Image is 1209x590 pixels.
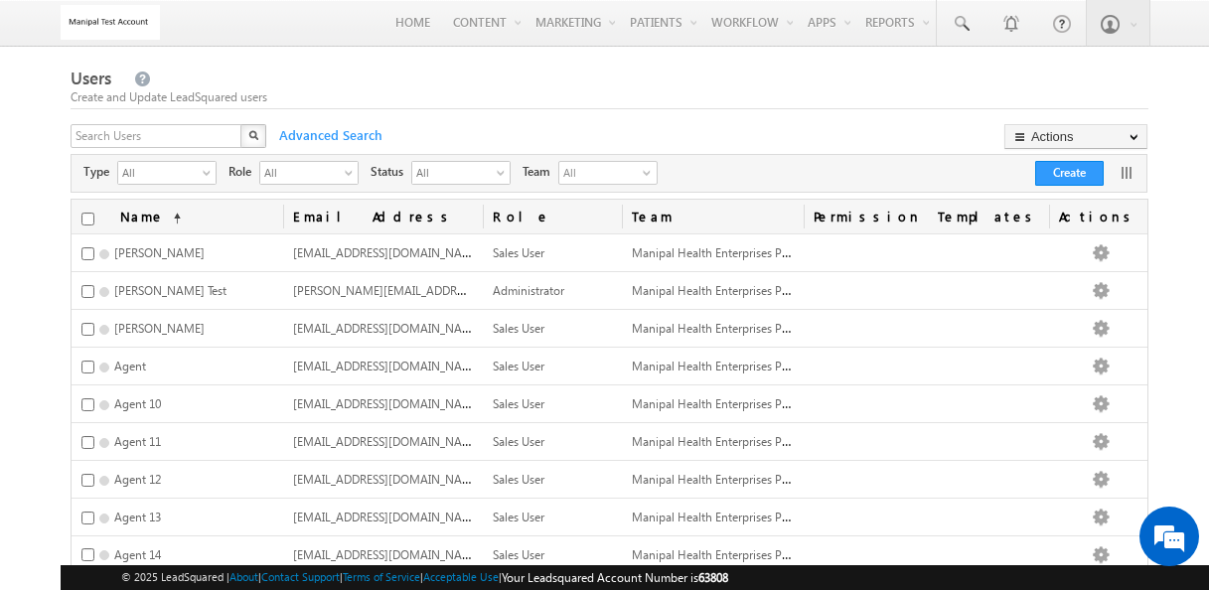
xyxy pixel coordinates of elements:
span: [EMAIL_ADDRESS][DOMAIN_NAME] [293,508,483,524]
span: Sales User [493,472,544,487]
span: Sales User [493,245,544,260]
span: Team [523,163,558,181]
span: (sorted ascending) [165,211,181,226]
span: Users [71,67,111,89]
button: Create [1035,161,1104,186]
span: Agent 14 [114,547,161,562]
div: Create and Update LeadSquared users [71,88,1148,106]
span: select [203,167,219,178]
span: [EMAIL_ADDRESS][DOMAIN_NAME] [293,319,483,336]
span: Manipal Health Enterprises Pvt Ltd [632,508,812,524]
span: select [345,167,361,178]
span: All [260,162,342,182]
img: Custom Logo [61,5,160,40]
span: Manipal Health Enterprises Pvt Ltd [632,319,812,336]
img: Search [248,130,258,140]
span: Manipal Health Enterprises Pvt Ltd [632,281,812,298]
a: Terms of Service [343,570,420,583]
span: select [497,167,513,178]
span: [EMAIL_ADDRESS][DOMAIN_NAME] [293,470,483,487]
span: Team [622,200,805,233]
span: All [412,162,494,182]
a: Name [110,200,191,233]
span: [EMAIL_ADDRESS][DOMAIN_NAME] [293,357,483,373]
span: Permission Templates [804,200,1049,233]
span: All [559,162,639,184]
button: Actions [1004,124,1147,149]
span: Role [228,163,259,181]
span: 63808 [698,570,728,585]
span: Sales User [493,434,544,449]
span: [PERSON_NAME][EMAIL_ADDRESS][DOMAIN_NAME] [293,281,573,298]
span: Agent 11 [114,434,161,449]
a: Acceptable Use [423,570,499,583]
span: [PERSON_NAME] Test [114,283,227,298]
span: Manipal Health Enterprises Pvt Ltd [632,432,812,449]
span: [EMAIL_ADDRESS][DOMAIN_NAME] [293,394,483,411]
span: Sales User [493,396,544,411]
span: [PERSON_NAME] [114,245,205,260]
span: Agent 13 [114,510,161,524]
span: Agent [114,359,146,373]
span: All [118,162,200,182]
a: About [229,570,258,583]
span: Advanced Search [269,126,388,144]
span: Sales User [493,321,544,336]
span: Manipal Health Enterprises Pvt Ltd [632,470,812,487]
input: Search Users [71,124,243,148]
a: Email Address [283,200,483,233]
span: Administrator [493,283,564,298]
span: Manipal Health Enterprises Pvt Ltd [632,243,812,260]
span: Actions [1049,200,1147,233]
span: [EMAIL_ADDRESS][DOMAIN_NAME] [293,545,483,562]
span: Status [371,163,411,181]
span: Agent 10 [114,396,161,411]
span: [EMAIL_ADDRESS][DOMAIN_NAME] [293,432,483,449]
span: Sales User [493,547,544,562]
span: Manipal Health Enterprises Pvt Ltd [632,357,812,373]
span: [PERSON_NAME] [114,321,205,336]
span: Type [83,163,117,181]
span: Sales User [493,359,544,373]
a: Role [483,200,622,233]
span: Manipal Health Enterprises Pvt Ltd [632,545,812,562]
span: Your Leadsquared Account Number is [502,570,728,585]
a: Contact Support [261,570,340,583]
span: [EMAIL_ADDRESS][DOMAIN_NAME] [293,243,483,260]
span: © 2025 LeadSquared | | | | | [121,568,728,587]
span: Sales User [493,510,544,524]
span: Agent 12 [114,472,161,487]
span: Manipal Health Enterprises Pvt Ltd [632,394,812,411]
